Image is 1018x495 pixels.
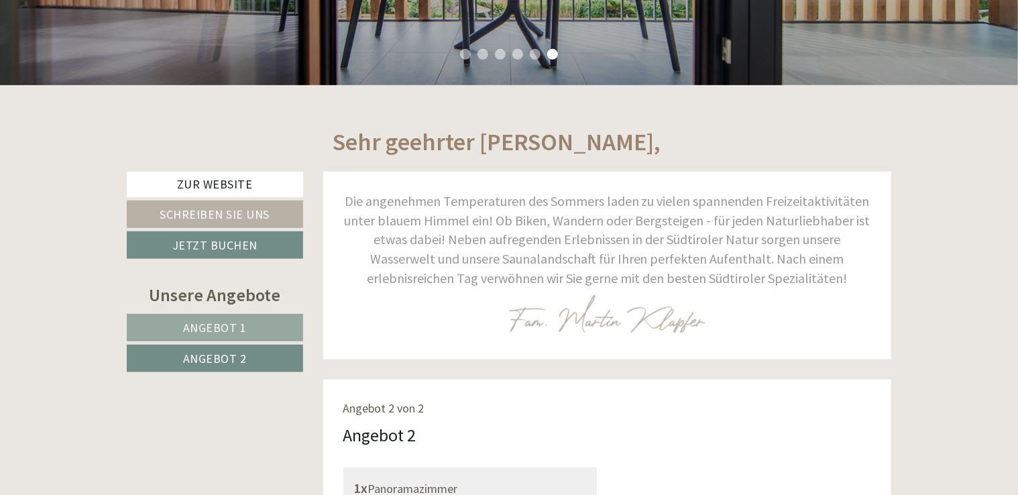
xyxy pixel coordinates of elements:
[183,320,247,335] span: Angebot 1
[508,294,706,333] img: image
[442,349,528,377] button: Senden
[127,231,303,259] a: Jetzt buchen
[233,10,296,33] div: Dienstag
[20,65,207,74] small: 21:20
[127,172,303,197] a: Zur Website
[127,201,303,228] a: Schreiben Sie uns
[333,129,661,156] h1: Sehr geehrter [PERSON_NAME],
[10,36,213,77] div: Guten Tag, wie können wir Ihnen helfen?
[183,351,247,366] span: Angebot 2
[343,423,416,447] div: Angebot 2
[20,39,207,50] div: Inso Sonnenheim
[344,192,870,286] span: Die angenehmen Temperaturen des Sommers laden zu vielen spannenden Freizeitaktivitäten unter blau...
[127,282,303,307] div: Unsere Angebote
[343,400,425,416] span: Angebot 2 von 2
